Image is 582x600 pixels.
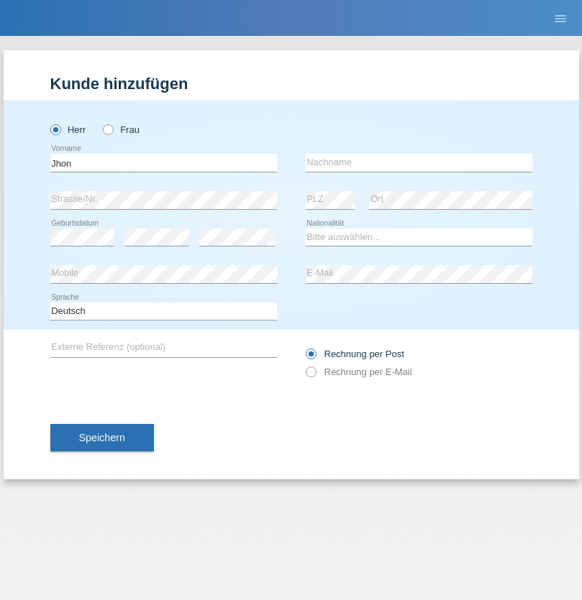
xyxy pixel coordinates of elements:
[103,124,140,135] label: Frau
[306,349,315,366] input: Rechnung per Post
[553,11,568,26] i: menu
[306,349,404,359] label: Rechnung per Post
[306,366,315,384] input: Rechnung per E-Mail
[79,432,125,443] span: Speichern
[50,124,86,135] label: Herr
[103,124,112,134] input: Frau
[50,424,154,451] button: Speichern
[306,366,412,377] label: Rechnung per E-Mail
[50,124,60,134] input: Herr
[50,75,532,93] h1: Kunde hinzufügen
[546,14,575,22] a: menu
